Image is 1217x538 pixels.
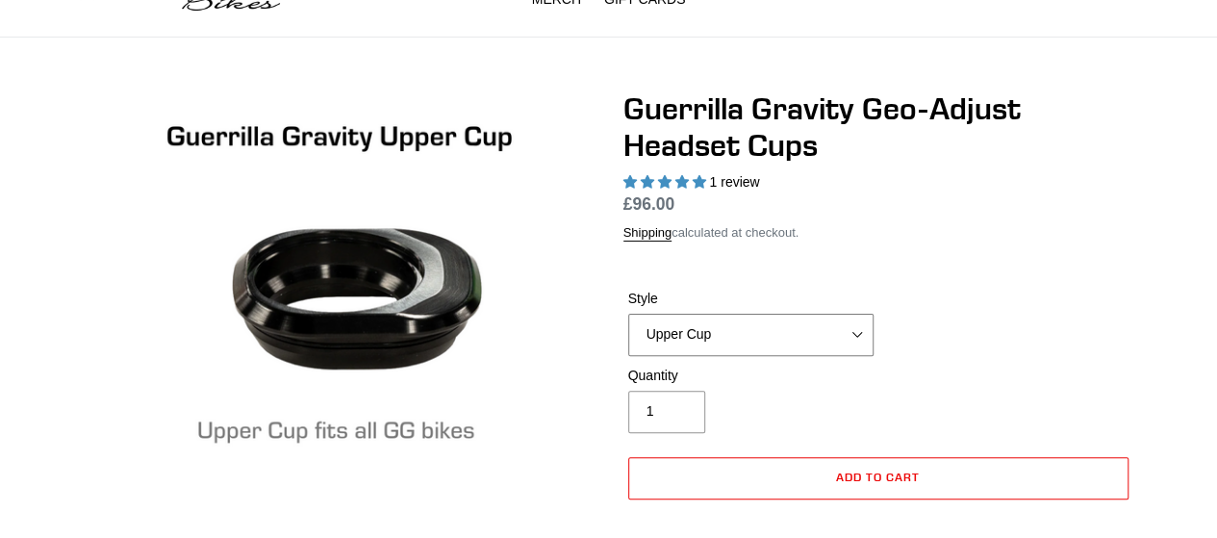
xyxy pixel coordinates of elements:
span: 5.00 stars [623,174,710,190]
div: calculated at checkout. [623,223,1133,243]
label: Quantity [628,366,874,386]
span: Add to cart [836,470,920,484]
span: £96.00 [623,194,675,214]
label: Style [628,289,874,309]
h1: Guerrilla Gravity Geo-Adjust Headset Cups [623,90,1133,165]
span: 1 review [709,174,759,190]
button: Add to cart [628,457,1128,500]
a: Shipping [623,225,672,242]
